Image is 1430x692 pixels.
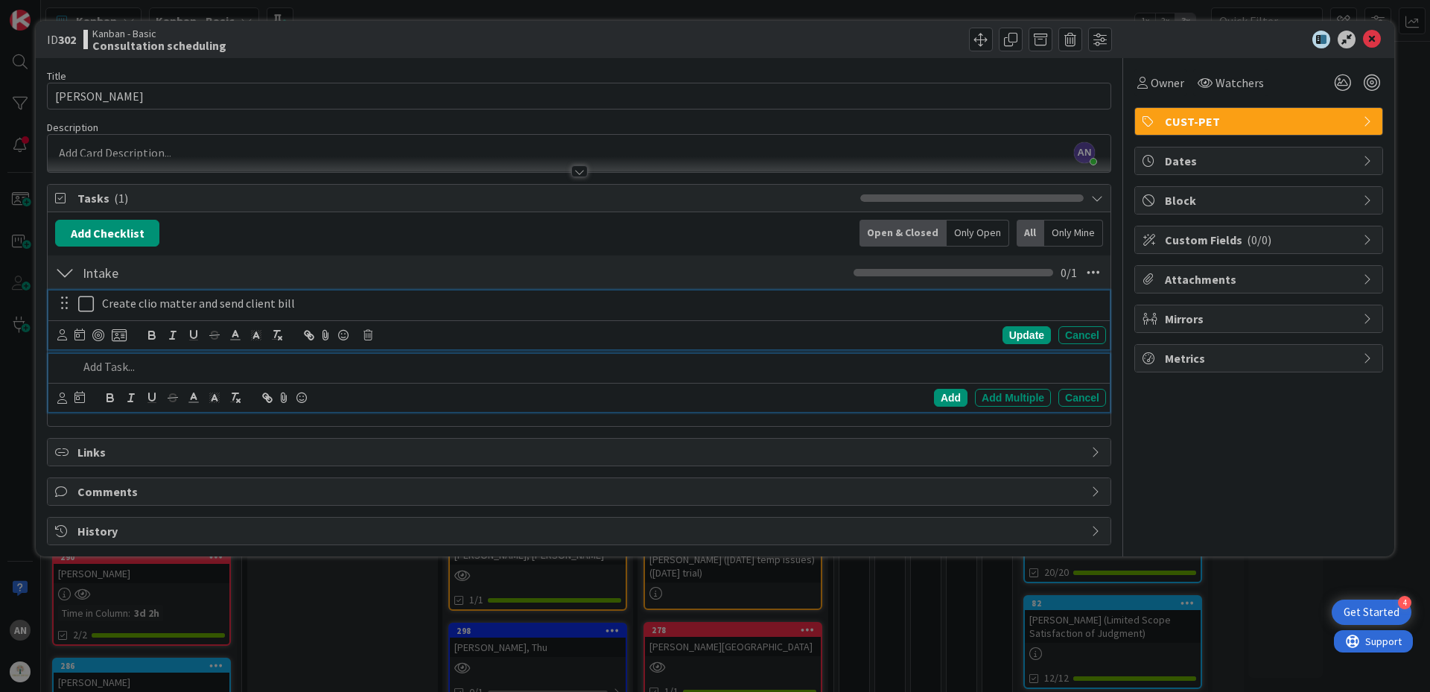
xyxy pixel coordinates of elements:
[55,220,159,247] button: Add Checklist
[92,28,226,39] span: Kanban - Basic
[77,522,1084,540] span: History
[47,83,1111,109] input: type card name here...
[1165,310,1356,328] span: Mirrors
[1058,389,1106,407] div: Cancel
[47,69,66,83] label: Title
[77,259,413,286] input: Add Checklist...
[102,295,1100,312] p: Create clio matter and send client bill
[114,191,128,206] span: ( 1 )
[1061,264,1077,282] span: 0 / 1
[1165,270,1356,288] span: Attachments
[77,189,853,207] span: Tasks
[1002,326,1051,344] div: Update
[1074,142,1095,163] span: AN
[1017,220,1044,247] div: All
[947,220,1009,247] div: Only Open
[77,483,1084,501] span: Comments
[1215,74,1264,92] span: Watchers
[1165,349,1356,367] span: Metrics
[77,443,1084,461] span: Links
[1344,605,1399,620] div: Get Started
[1058,326,1106,344] div: Cancel
[1165,152,1356,170] span: Dates
[58,32,76,47] b: 302
[1165,112,1356,130] span: CUST-PET
[47,121,98,134] span: Description
[934,389,967,407] div: Add
[975,389,1051,407] div: Add Multiple
[47,31,76,48] span: ID
[1044,220,1103,247] div: Only Mine
[1332,600,1411,625] div: Open Get Started checklist, remaining modules: 4
[859,220,947,247] div: Open & Closed
[31,2,68,20] span: Support
[1165,231,1356,249] span: Custom Fields
[1165,191,1356,209] span: Block
[1151,74,1184,92] span: Owner
[92,39,226,51] b: Consultation scheduling
[1247,232,1271,247] span: ( 0/0 )
[1398,596,1411,609] div: 4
